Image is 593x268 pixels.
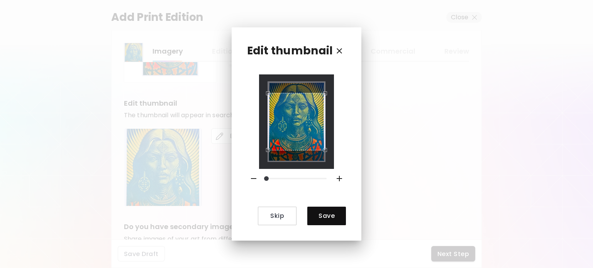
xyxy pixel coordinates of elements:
p: Edit thumbnail [247,43,333,59]
button: Skip [258,207,296,225]
div: Use the arrow keys to move the crop selection area [268,93,325,150]
img: Crop [268,81,325,162]
button: Save [307,207,346,225]
span: Skip [264,212,290,220]
span: Save [313,212,340,220]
